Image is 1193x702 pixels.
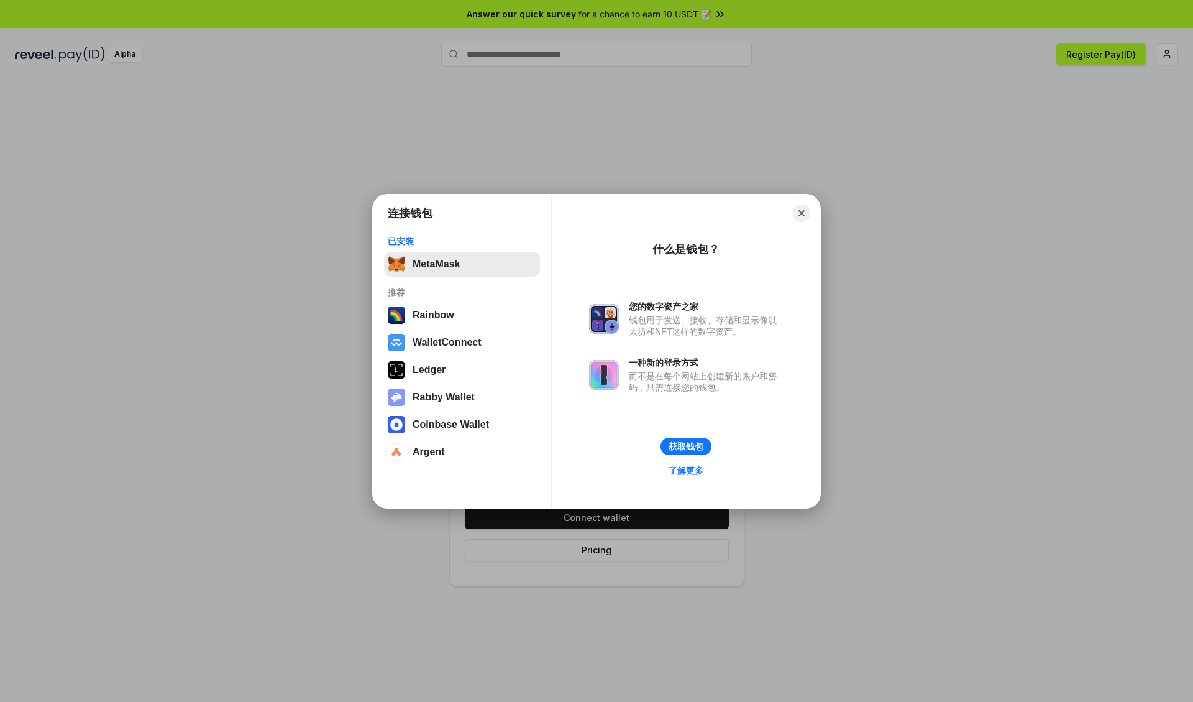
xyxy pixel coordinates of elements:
[413,446,445,458] div: Argent
[388,236,536,247] div: 已安装
[669,465,703,476] div: 了解更多
[652,242,720,257] div: 什么是钱包？
[793,205,810,222] button: Close
[388,416,405,433] img: svg+xml,%3Csvg%20width%3D%2228%22%20height%3D%2228%22%20viewBox%3D%220%200%2028%2028%22%20fill%3D...
[384,330,540,355] button: WalletConnect
[388,287,536,298] div: 推荐
[629,371,783,393] div: 而不是在每个网站上创建新的账户和密码，只需连接您的钱包。
[629,315,783,337] div: 钱包用于发送、接收、存储和显示像以太坊和NFT这样的数字资产。
[384,303,540,328] button: Rainbow
[384,385,540,410] button: Rabby Wallet
[589,304,619,334] img: svg+xml,%3Csvg%20xmlns%3D%22http%3A%2F%2Fwww.w3.org%2F2000%2Fsvg%22%20fill%3D%22none%22%20viewBox...
[669,441,703,452] div: 获取钱包
[384,252,540,277] button: MetaMask
[413,392,475,403] div: Rabby Wallet
[388,389,405,406] img: svg+xml,%3Csvg%20xmlns%3D%22http%3A%2F%2Fwww.w3.org%2F2000%2Fsvg%22%20fill%3D%22none%22%20viewBox...
[413,419,489,430] div: Coinbase Wallet
[388,256,405,273] img: svg+xml,%3Csvg%20fill%3D%22none%22%20height%3D%2233%22%20viewBox%3D%220%200%2035%2033%22%20width%...
[661,463,711,479] a: 了解更多
[660,438,711,455] button: 获取钱包
[388,334,405,351] img: svg+xml,%3Csvg%20width%3D%2228%22%20height%3D%2228%22%20viewBox%3D%220%200%2028%2028%22%20fill%3D...
[384,412,540,437] button: Coinbase Wallet
[388,307,405,324] img: svg+xml,%3Csvg%20width%3D%22120%22%20height%3D%22120%22%20viewBox%3D%220%200%20120%20120%22%20fil...
[388,206,432,221] h1: 连接钱包
[629,357,783,368] div: 一种新的登录方式
[589,360,619,390] img: svg+xml,%3Csvg%20xmlns%3D%22http%3A%2F%2Fwww.w3.org%2F2000%2Fsvg%22%20fill%3D%22none%22%20viewBox...
[384,440,540,464] button: Argent
[413,337,482,348] div: WalletConnect
[413,310,454,321] div: Rainbow
[388,361,405,379] img: svg+xml,%3Csvg%20xmlns%3D%22http%3A%2F%2Fwww.w3.org%2F2000%2Fsvg%22%20width%3D%2228%22%20height%3...
[388,443,405,461] img: svg+xml,%3Csvg%20width%3D%2228%22%20height%3D%2228%22%20viewBox%3D%220%200%2028%2028%22%20fill%3D...
[413,364,446,376] div: Ledger
[629,301,783,312] div: 您的数字资产之家
[413,259,460,270] div: MetaMask
[384,358,540,382] button: Ledger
